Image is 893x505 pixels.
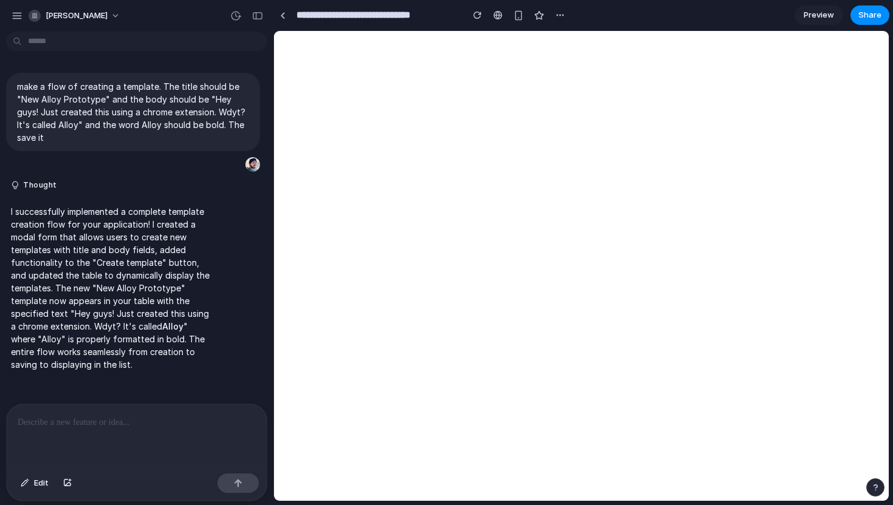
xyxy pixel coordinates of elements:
p: I successfully implemented a complete template creation flow for your application! I created a mo... [11,205,214,371]
button: Share [850,5,889,25]
strong: Alloy [162,321,183,331]
span: Edit [34,477,49,489]
button: [PERSON_NAME] [24,6,126,25]
span: Share [858,9,881,21]
span: [PERSON_NAME] [46,10,108,22]
span: Preview [804,9,834,21]
a: Preview [795,5,843,25]
button: Edit [15,473,55,493]
p: make a flow of creating a template. The title should be "New Alloy Prototype" and the body should... [17,80,249,144]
